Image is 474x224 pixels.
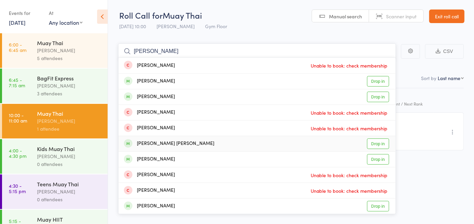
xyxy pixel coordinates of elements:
div: Kids Muay Thai [37,145,102,152]
div: [PERSON_NAME] [124,187,175,194]
div: [PERSON_NAME] [37,46,102,54]
div: Events for [9,7,42,19]
span: Scanner input [386,13,417,20]
div: [PERSON_NAME] [37,188,102,195]
a: 4:30 -5:15 pmTeens Muay Thai[PERSON_NAME]0 attendees [2,174,108,209]
a: Drop in [367,154,389,165]
span: [DATE] 10:00 [119,23,146,30]
div: [PERSON_NAME] [37,117,102,125]
a: Exit roll call [429,10,464,23]
time: 10:00 - 11:00 am [9,112,27,123]
div: 5 attendees [37,54,102,62]
div: [PERSON_NAME] [124,124,175,132]
label: Sort by [421,75,436,81]
time: 4:00 - 4:30 pm [9,148,26,158]
div: [PERSON_NAME] [37,152,102,160]
div: [PERSON_NAME] [124,77,175,85]
a: 4:00 -4:30 pmKids Muay Thai[PERSON_NAME]0 attendees [2,139,108,174]
div: BagFit Express [37,74,102,82]
div: [PERSON_NAME] [124,109,175,116]
div: [PERSON_NAME] [124,171,175,179]
div: [PERSON_NAME] [124,62,175,70]
a: Drop in [367,92,389,102]
div: 0 attendees [37,160,102,168]
div: [PERSON_NAME] [37,82,102,90]
a: 6:45 -7:15 amBagFit Express[PERSON_NAME]3 attendees [2,69,108,103]
span: Unable to book: check membership [309,123,389,133]
div: [PERSON_NAME] [124,93,175,101]
span: Gym Floor [205,23,227,30]
span: Unable to book: check membership [309,60,389,71]
div: Style [383,91,434,109]
div: Teens Muay Thai [37,180,102,188]
span: Unable to book: check membership [309,170,389,180]
time: 6:00 - 6:45 am [9,42,26,53]
div: Muay Thai [37,110,102,117]
a: Drop in [367,138,389,149]
span: Manual search [329,13,362,20]
time: 6:45 - 7:15 am [9,77,25,88]
div: - [385,122,431,127]
div: [PERSON_NAME] [124,202,175,210]
div: 1 attendee [37,125,102,133]
a: Drop in [367,201,389,211]
span: Roll Call for [119,10,163,21]
a: 6:00 -6:45 amMuay Thai[PERSON_NAME]5 attendees [2,33,108,68]
div: Any location [49,19,83,26]
span: [PERSON_NAME] [157,23,195,30]
div: Muay Thai [37,39,102,46]
time: 4:30 - 5:15 pm [9,183,26,194]
div: 3 attendees [37,90,102,97]
div: Current / Next Rank [385,101,431,106]
span: Unable to book: check membership [309,186,389,196]
a: 10:00 -11:00 amMuay Thai[PERSON_NAME]1 attendee [2,104,108,138]
a: Drop in [367,76,389,87]
div: At [49,7,83,19]
div: [PERSON_NAME] [PERSON_NAME] [124,140,214,148]
div: [PERSON_NAME] [124,155,175,163]
a: [DATE] [9,19,25,26]
span: Unable to book: check membership [309,108,389,118]
div: 0 attendees [37,195,102,203]
div: Muay HIIT [37,216,102,223]
input: Search by name [118,43,396,59]
button: CSV [425,44,464,59]
div: Last name [438,75,460,81]
span: Muay Thai [163,10,202,21]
